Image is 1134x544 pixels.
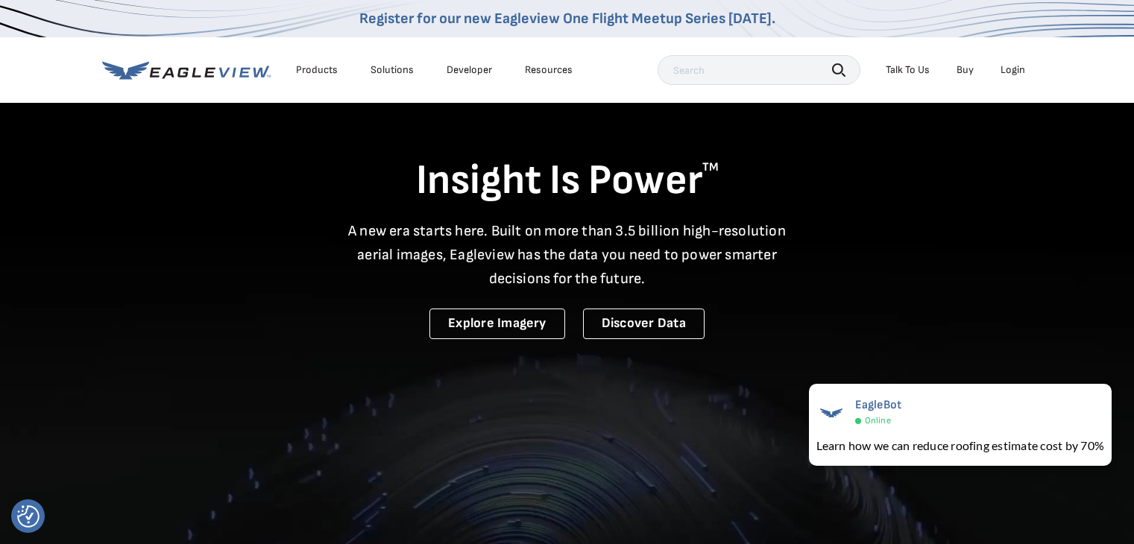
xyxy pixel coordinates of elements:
img: EagleBot [816,398,846,428]
a: Explore Imagery [429,309,565,339]
img: Revisit consent button [17,505,40,528]
span: EagleBot [855,398,902,412]
input: Search [658,55,860,85]
button: Consent Preferences [17,505,40,528]
div: Products [296,63,338,77]
p: A new era starts here. Built on more than 3.5 billion high-resolution aerial images, Eagleview ha... [339,219,796,291]
div: Resources [525,63,573,77]
sup: TM [702,160,719,174]
div: Learn how we can reduce roofing estimate cost by 70% [816,437,1104,455]
div: Solutions [371,63,414,77]
a: Discover Data [583,309,705,339]
span: Online [865,415,891,426]
a: Buy [957,63,974,77]
a: Register for our new Eagleview One Flight Meetup Series [DATE]. [359,10,775,28]
h1: Insight Is Power [102,155,1033,207]
div: Talk To Us [886,63,930,77]
div: Login [1001,63,1025,77]
a: Developer [447,63,492,77]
